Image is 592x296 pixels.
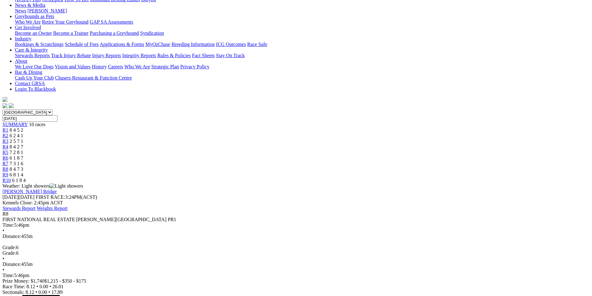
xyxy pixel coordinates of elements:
div: 455m [2,234,590,239]
a: R9 [2,172,8,177]
span: 8 4 7 3 [10,166,23,172]
a: Contact GRSA [15,81,45,86]
span: 6 1 8 4 [12,178,26,183]
span: • [35,289,37,295]
a: R3 [2,139,8,144]
span: Grade: [2,250,16,256]
span: 10 races [29,122,45,127]
a: Applications & Forms [100,42,144,47]
div: News & Media [15,8,590,14]
span: 6 8 1 4 [10,172,23,177]
a: [PERSON_NAME] Bridge [2,189,57,194]
div: Prize Money: $1,740 [2,278,590,284]
a: Schedule of Fees [65,42,99,47]
div: 5:46pm [2,222,590,228]
a: News & Media [15,2,45,8]
div: Get Involved [15,30,590,36]
a: About [15,58,27,64]
span: • [2,256,4,261]
span: R4 [2,144,8,149]
div: FIRST NATIONAL REAL ESTATE [PERSON_NAME][GEOGRAPHIC_DATA] PR1 [2,217,590,222]
span: $1,215 - $350 - $175 [44,278,86,284]
a: R5 [2,150,8,155]
span: Sectionals: [2,289,24,295]
a: Vision and Values [55,64,90,69]
a: We Love Our Dogs [15,64,53,69]
div: About [15,64,590,70]
span: 2 5 7 1 [10,139,23,144]
span: [DATE] [2,194,34,200]
span: Distance: [2,262,21,267]
span: R1 [2,127,8,133]
span: 6 2 4 1 [10,133,23,138]
a: Industry [15,36,31,41]
span: Time: [2,222,14,228]
a: Retire Your Greyhound [42,19,89,25]
a: MyOzChase [145,42,170,47]
a: R6 [2,155,8,161]
a: History [92,64,107,69]
div: Care & Integrity [15,53,590,58]
a: R2 [2,133,8,138]
span: Distance: [2,234,21,239]
a: Breeding Information [172,42,215,47]
div: Industry [15,42,590,47]
a: Greyhounds as Pets [15,14,54,19]
a: Strategic Plan [151,64,179,69]
a: Injury Reports [92,53,121,58]
a: [PERSON_NAME] [27,8,67,13]
span: 8 4 5 2 [10,127,23,133]
a: Careers [108,64,123,69]
img: facebook.svg [2,103,7,108]
a: GAP SA Assessments [90,19,133,25]
a: Race Safe [247,42,267,47]
a: Weights Report [37,206,68,211]
a: ICG Outcomes [216,42,246,47]
span: 6 1 8 7 [10,155,23,161]
span: 3:24PM(ACST) [36,194,97,200]
div: 455m [2,262,590,267]
a: News [15,8,26,13]
span: • [48,289,50,295]
span: 0.00 [39,284,48,289]
div: Kennels Close: 2:45pm ACST [2,200,590,206]
a: Rules & Policies [157,53,191,58]
span: • [2,267,4,272]
div: Greyhounds as Pets [15,19,590,25]
span: Grade: [2,245,16,250]
a: Stewards Reports [15,53,50,58]
span: R8 [2,211,8,216]
span: Race Time: [2,284,25,289]
a: R8 [2,166,8,172]
a: Integrity Reports [122,53,156,58]
a: Who We Are [124,64,150,69]
span: 26.01 [53,284,64,289]
a: Purchasing a Greyhound [90,30,139,36]
span: Weather: Light showers [2,183,83,189]
span: Time: [2,273,14,278]
div: 6 [2,245,590,250]
a: Become a Trainer [53,30,89,36]
span: 7 2 8 1 [10,150,23,155]
span: 8.12 [26,284,35,289]
div: 6 [2,250,590,256]
a: Who We Are [15,19,41,25]
a: Fact Sheets [192,53,215,58]
span: • [36,284,38,289]
a: R10 [2,178,11,183]
span: 17.89 [51,289,62,295]
img: twitter.svg [9,103,14,108]
div: Bar & Dining [15,75,590,81]
span: [DATE] [2,194,19,200]
a: SUMMARY [2,122,28,127]
span: 8 4 2 7 [10,144,23,149]
div: 5:46pm [2,273,590,278]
